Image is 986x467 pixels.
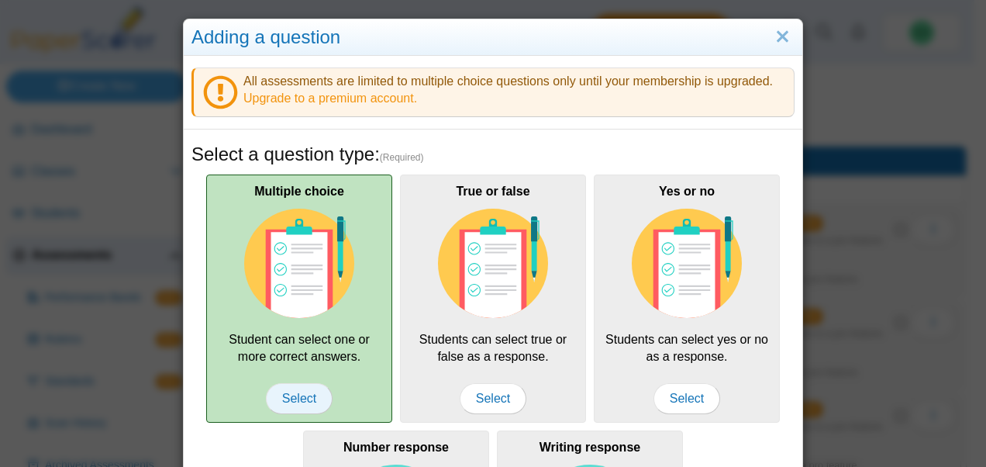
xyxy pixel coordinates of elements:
img: item-type-multiple-choice.svg [632,209,742,319]
img: item-type-multiple-choice.svg [438,209,548,319]
b: Writing response [540,441,640,454]
div: All assessments are limited to multiple choice questions only until your membership is upgraded. [191,67,795,117]
b: Multiple choice [254,185,344,198]
b: Yes or no [659,185,715,198]
span: Select [460,383,526,414]
div: Student can select one or more correct answers. [206,175,392,423]
a: Close [771,24,795,50]
span: Select [266,383,333,414]
b: True or false [456,185,529,198]
a: Upgrade to a premium account. [243,92,417,105]
div: Students can select yes or no as a response. [594,175,780,423]
span: Select [653,383,720,414]
b: Number response [343,441,449,454]
span: (Required) [380,151,424,164]
div: Adding a question [184,19,802,56]
img: item-type-multiple-choice.svg [244,209,354,319]
div: Students can select true or false as a response. [400,175,586,423]
h5: Select a question type: [191,141,795,168]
